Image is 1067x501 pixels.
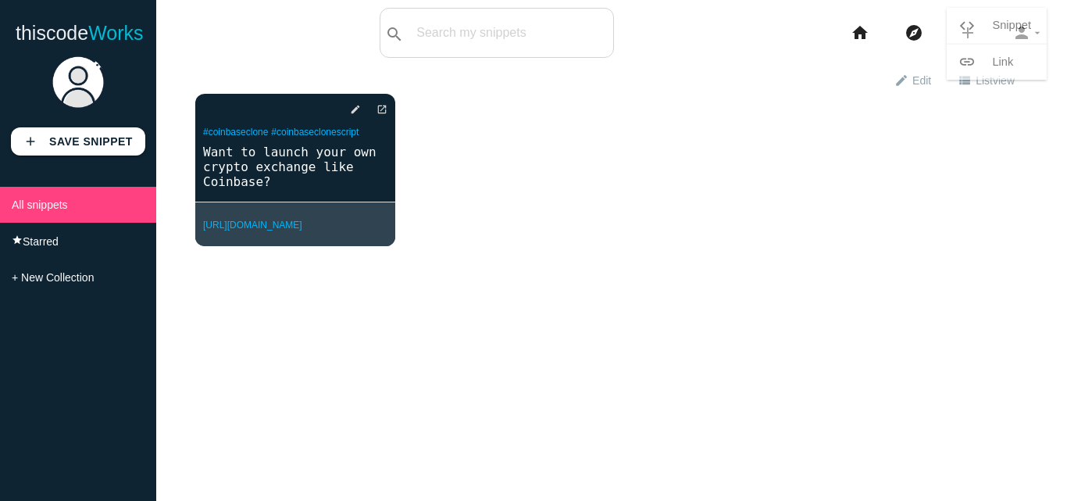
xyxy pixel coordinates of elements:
[271,127,359,138] a: #coinbaseclonescript
[380,9,409,57] button: search
[12,271,94,284] span: + New Collection
[12,199,68,211] span: All snippets
[993,74,1015,87] span: view
[88,22,143,44] span: Works
[203,127,268,138] a: #coinbaseclone
[409,16,613,49] input: Search my snippets
[958,18,976,34] i: code
[376,95,387,123] i: open_in_new
[881,66,944,94] a: editEdit
[976,66,1015,93] span: List
[905,8,923,58] i: explore
[16,8,144,58] a: thiscodeWorks
[944,66,1028,94] a: view_listListview
[51,55,105,109] img: user.png
[195,143,395,191] a: Want to launch your own crypto exchange like Coinbase?
[947,45,1047,81] a: linkLink
[350,95,361,123] i: edit
[385,9,404,59] i: search
[958,66,972,93] i: view_list
[851,8,869,58] i: home
[49,135,133,148] b: Save Snippet
[912,66,931,93] span: Edit
[23,235,59,248] span: Starred
[958,54,976,70] i: link
[364,95,387,123] a: open_in_new
[11,127,145,156] a: addSave Snippet
[23,127,37,156] i: add
[337,95,361,123] a: edit
[203,220,302,231] a: [URL][DOMAIN_NAME]
[894,66,908,93] i: edit
[947,8,1047,44] a: codeSnippet
[12,234,23,245] i: star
